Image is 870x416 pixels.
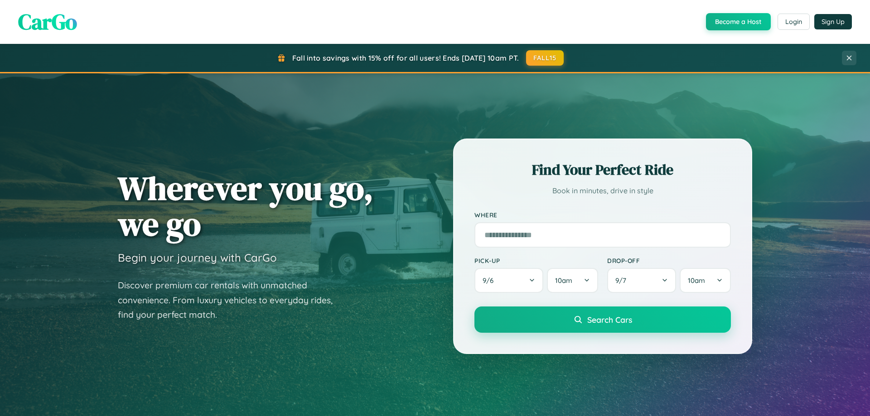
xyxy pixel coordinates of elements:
[474,306,731,333] button: Search Cars
[615,276,631,285] span: 9 / 7
[118,170,373,242] h1: Wherever you go, we go
[18,7,77,37] span: CarGo
[587,315,632,325] span: Search Cars
[607,268,676,293] button: 9/7
[118,251,277,264] h3: Begin your journey with CarGo
[474,268,543,293] button: 9/6
[547,268,598,293] button: 10am
[483,276,498,285] span: 9 / 6
[474,257,598,264] label: Pick-up
[474,160,731,180] h2: Find Your Perfect Ride
[292,53,519,62] span: Fall into savings with 15% off for all users! Ends [DATE] 10am PT.
[814,14,852,29] button: Sign Up
[680,268,731,293] button: 10am
[778,14,810,30] button: Login
[607,257,731,264] label: Drop-off
[118,278,344,322] p: Discover premium car rentals with unmatched convenience. From luxury vehicles to everyday rides, ...
[474,184,731,197] p: Book in minutes, drive in style
[555,276,572,285] span: 10am
[706,13,771,30] button: Become a Host
[474,211,731,219] label: Where
[526,50,564,66] button: FALL15
[688,276,705,285] span: 10am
